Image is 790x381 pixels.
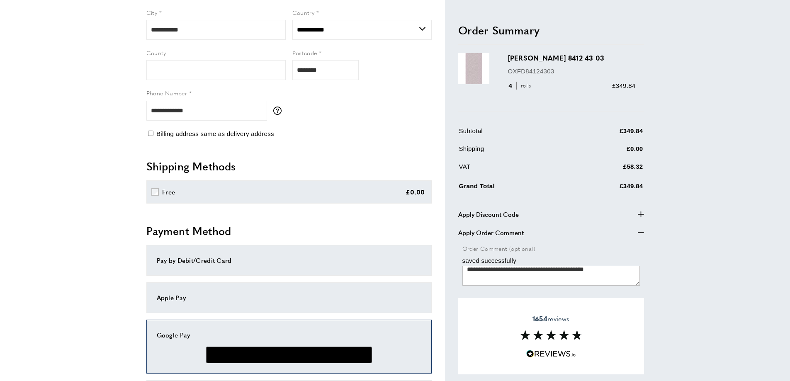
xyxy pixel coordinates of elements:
[157,255,421,265] div: Pay by Debit/Credit Card
[162,187,175,197] div: Free
[520,330,582,340] img: Reviews section
[508,80,534,90] div: 4
[292,8,315,17] span: Country
[571,126,643,142] td: £349.84
[206,347,372,363] button: Buy with GPay
[157,330,421,340] div: Google Pay
[459,161,570,177] td: VAT
[459,179,570,197] td: Grand Total
[532,315,569,323] span: reviews
[458,209,519,219] span: Apply Discount Code
[571,161,643,177] td: £58.32
[526,350,576,358] img: Reviews.io 5 stars
[146,89,187,97] span: Phone Number
[156,130,274,137] span: Billing address same as delivery address
[157,293,421,303] div: Apple Pay
[612,82,635,89] span: £349.84
[458,53,489,84] img: Abigail OXFD 8412 43 03
[459,143,570,160] td: Shipping
[146,159,432,174] h2: Shipping Methods
[148,131,153,136] input: Billing address same as delivery address
[292,49,317,57] span: Postcode
[406,187,425,197] div: £0.00
[146,8,158,17] span: City
[146,49,166,57] span: County
[458,22,644,37] h2: Order Summary
[532,314,547,323] strong: 1654
[516,82,533,90] span: rolls
[146,223,432,238] h2: Payment Method
[273,107,286,115] button: More information
[458,227,524,237] span: Apply Order Comment
[462,243,640,252] label: Order Comment (optional)
[508,53,636,63] h3: [PERSON_NAME] 8412 43 03
[508,66,636,76] p: OXFD84124303
[571,179,643,197] td: £349.84
[462,257,516,264] span: saved successfully
[571,143,643,160] td: £0.00
[459,126,570,142] td: Subtotal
